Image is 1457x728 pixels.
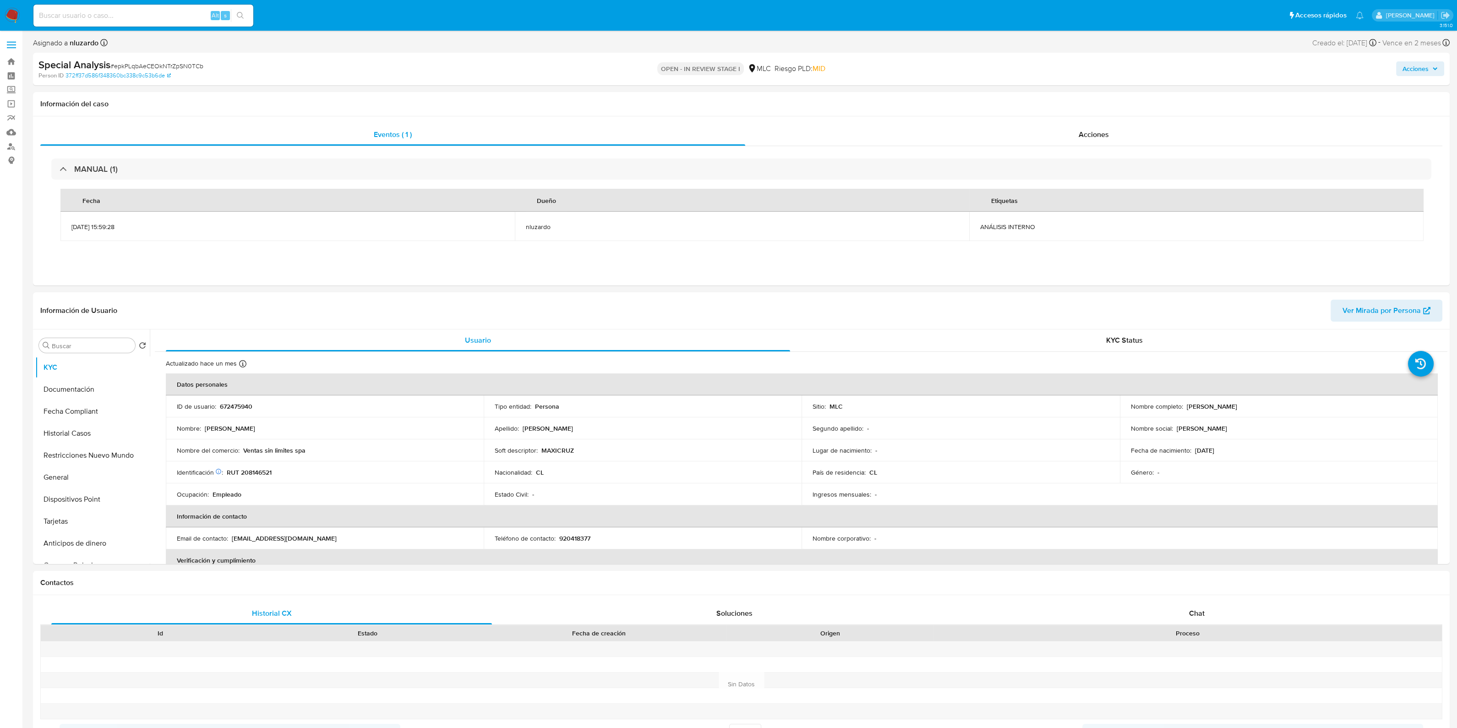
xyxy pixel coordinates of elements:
[813,490,871,498] p: Ingresos mensuales :
[748,64,771,74] div: MLC
[35,356,150,378] button: KYC
[1382,38,1441,48] span: Vence en 2 meses
[63,629,257,638] div: Id
[1402,61,1429,76] span: Acciones
[1106,335,1143,345] span: KYC Status
[1131,424,1173,432] p: Nombre social :
[477,629,720,638] div: Fecha de creación
[166,359,237,368] p: Actualizado hace un mes
[940,629,1435,638] div: Proceso
[980,223,1413,231] span: ANÁLISIS INTERNO
[243,446,306,454] p: Ventas sin limites spa
[51,159,1431,180] div: MANUAL (1)
[166,505,1438,527] th: Información de contacto
[875,446,877,454] p: -
[1189,608,1205,619] span: Chat
[495,424,519,432] p: Apellido :
[1195,446,1214,454] p: [DATE]
[1342,300,1421,322] span: Ver Mirada por Persona
[35,532,150,554] button: Anticipos de dinero
[1177,424,1227,432] p: [PERSON_NAME]
[495,534,556,542] p: Teléfono de contacto :
[212,11,219,20] span: Alt
[177,446,240,454] p: Nombre del comercio :
[535,402,559,411] p: Persona
[52,342,131,350] input: Buscar
[35,400,150,422] button: Fecha Compliant
[40,99,1442,109] h1: Información del caso
[541,446,574,454] p: MAXICRUZ
[526,223,958,231] span: nluzardo
[980,189,1029,211] div: Etiquetas
[205,424,255,432] p: [PERSON_NAME]
[252,608,292,619] span: Historial CX
[177,468,223,476] p: Identificación :
[813,534,871,542] p: Nombre corporativo :
[1441,11,1450,20] a: Salir
[813,63,825,74] span: MID
[177,424,201,432] p: Nombre :
[166,549,1438,571] th: Verificación y cumplimiento
[813,468,866,476] p: País de residencia :
[177,534,228,542] p: Email de contacto :
[465,335,491,345] span: Usuario
[227,468,272,476] p: RUT 208146521
[177,490,209,498] p: Ocupación :
[68,38,98,48] b: nluzardo
[1079,129,1109,140] span: Acciones
[38,71,64,80] b: Person ID
[40,306,117,315] h1: Información de Usuario
[1295,11,1347,20] span: Accesos rápidos
[43,342,50,349] button: Buscar
[559,534,590,542] p: 920418377
[775,64,825,74] span: Riesgo PLD:
[71,189,111,211] div: Fecha
[224,11,227,20] span: s
[71,223,504,231] span: [DATE] 15:59:28
[813,446,872,454] p: Lugar de nacimiento :
[40,578,1442,587] h1: Contactos
[33,38,98,48] span: Asignado a
[1131,468,1154,476] p: Género :
[35,488,150,510] button: Dispositivos Point
[35,422,150,444] button: Historial Casos
[1312,37,1376,49] div: Creado el: [DATE]
[35,466,150,488] button: General
[33,10,253,22] input: Buscar usuario o caso...
[74,164,118,174] h3: MANUAL (1)
[874,534,876,542] p: -
[270,629,464,638] div: Estado
[526,189,567,211] div: Dueño
[869,468,877,476] p: CL
[35,378,150,400] button: Documentación
[35,444,150,466] button: Restricciones Nuevo Mundo
[374,129,412,140] span: Eventos ( 1 )
[35,510,150,532] button: Tarjetas
[1187,402,1237,411] p: [PERSON_NAME]
[716,608,753,619] span: Soluciones
[232,534,337,542] p: [EMAIL_ADDRESS][DOMAIN_NAME]
[1331,300,1442,322] button: Ver Mirada por Persona
[213,490,241,498] p: Empleado
[495,446,538,454] p: Soft descriptor :
[139,342,146,352] button: Volver al orden por defecto
[35,554,150,576] button: Cruces y Relaciones
[1386,11,1437,20] p: camilafernanda.paredessaldano@mercadolibre.cl
[875,490,877,498] p: -
[813,402,826,411] p: Sitio :
[733,629,927,638] div: Origen
[536,468,544,476] p: CL
[867,424,869,432] p: -
[495,468,532,476] p: Nacionalidad :
[231,9,250,22] button: search-icon
[657,62,744,75] p: OPEN - IN REVIEW STAGE I
[1356,11,1364,19] a: Notificaciones
[1378,37,1381,49] span: -
[1157,468,1159,476] p: -
[813,424,863,432] p: Segundo apellido :
[1131,402,1183,411] p: Nombre completo :
[532,490,534,498] p: -
[65,71,171,80] a: 372ff37d586f348360bc338c9c53b6de
[110,61,203,71] span: # epkPLqbAeCEOkNTrZpSN0TCb
[495,490,529,498] p: Estado Civil :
